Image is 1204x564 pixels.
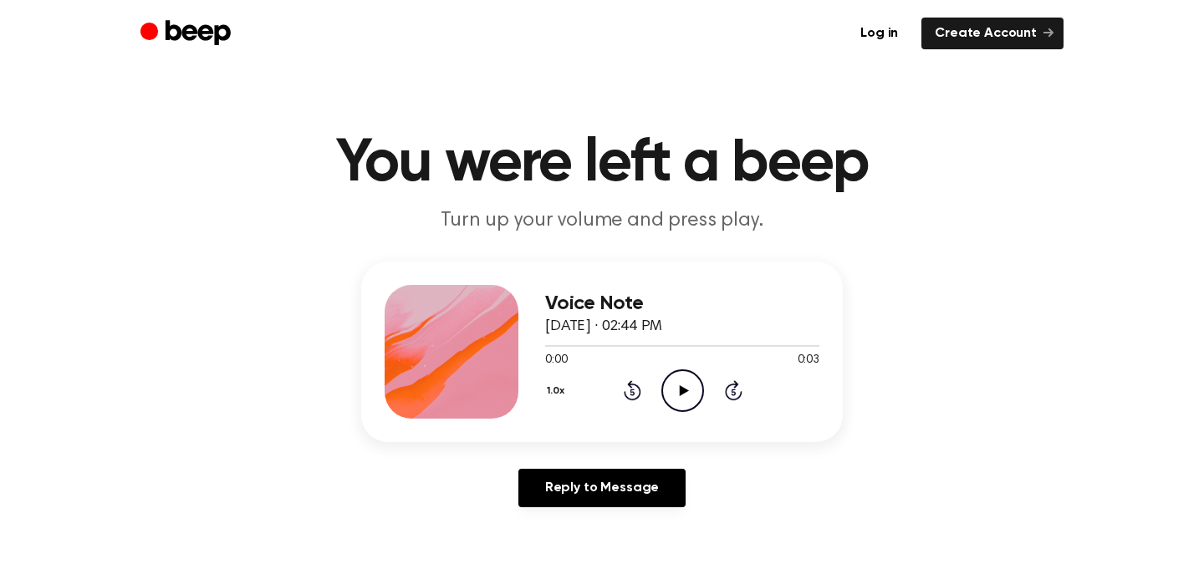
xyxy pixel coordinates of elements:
a: Beep [140,18,235,50]
span: 0:00 [545,352,567,369]
a: Log in [847,18,911,49]
button: 1.0x [545,377,571,405]
span: [DATE] · 02:44 PM [545,319,662,334]
a: Create Account [921,18,1064,49]
p: Turn up your volume and press play. [281,207,923,235]
h1: You were left a beep [174,134,1030,194]
h3: Voice Note [545,292,819,315]
a: Reply to Message [518,469,686,507]
span: 0:03 [798,352,819,369]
